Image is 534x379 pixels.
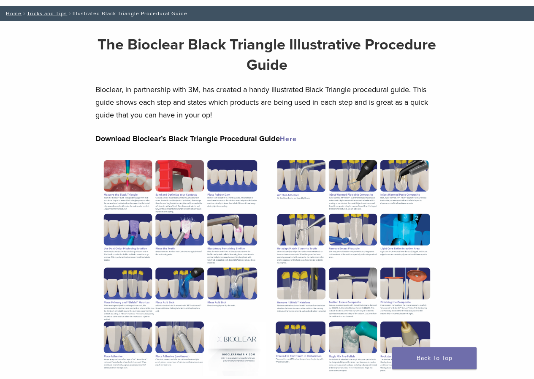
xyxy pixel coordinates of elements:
[280,135,297,143] a: Here
[392,347,477,369] a: Back To Top
[27,11,67,16] a: Tricks and Tips
[3,11,22,16] a: Home
[98,35,436,74] strong: The Bioclear Black Triangle Illustrative Procedure Guide
[67,11,73,16] span: /
[22,11,27,16] span: /
[95,83,439,121] p: Bioclear, in partnership with 3M, has created a handy illustrated Black Triangle procedural guide...
[95,134,297,143] strong: Download Bioclear’s Black Triangle Procedural Guide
